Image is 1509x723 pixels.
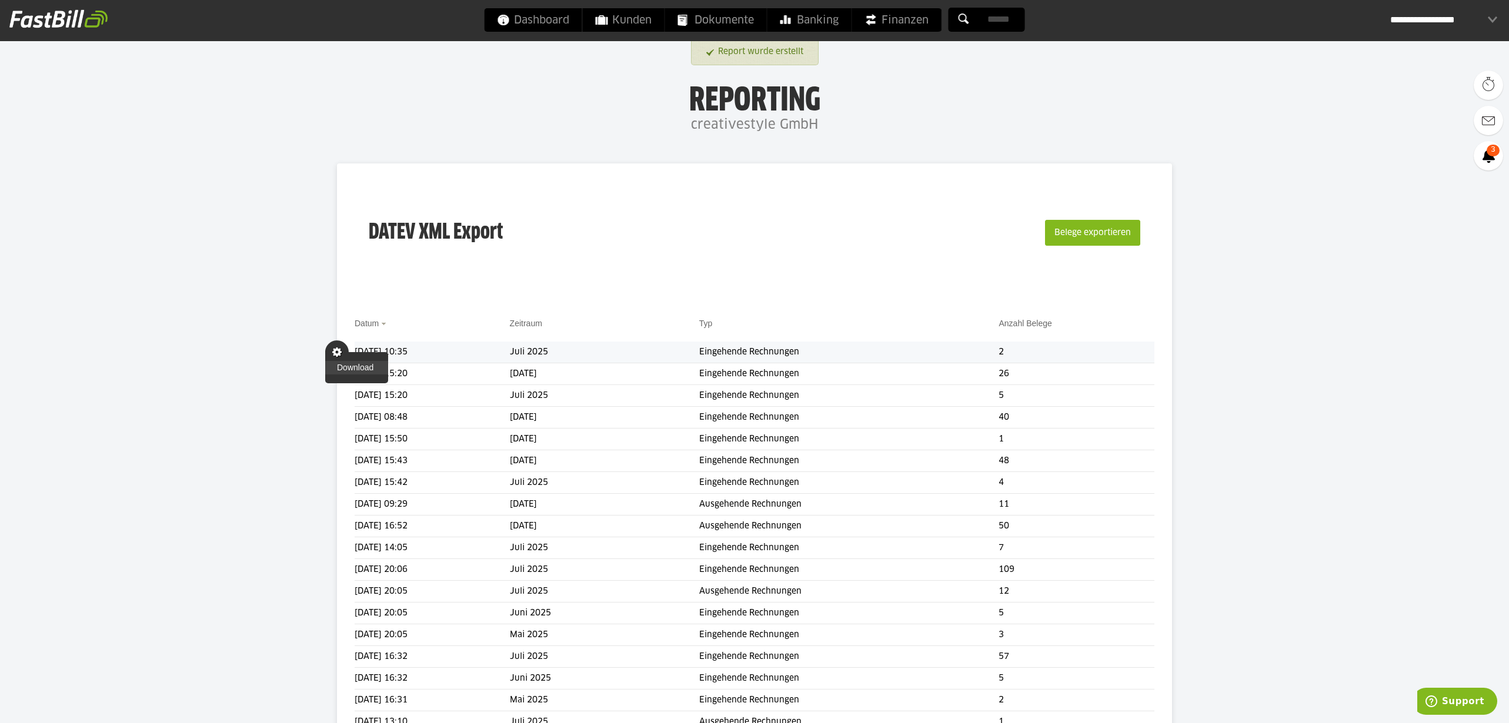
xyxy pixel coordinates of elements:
h3: DATEV XML Export [369,195,503,270]
a: Datum [355,319,379,328]
td: 7 [999,537,1154,559]
td: 109 [999,559,1154,581]
a: Dokumente [665,8,767,32]
td: [DATE] [510,363,699,385]
td: 3 [999,624,1154,646]
td: Eingehende Rechnungen [699,385,999,407]
td: 1 [999,429,1154,450]
td: Juli 2025 [510,581,699,602]
td: Ausgehende Rechnungen [699,581,999,602]
td: [DATE] [510,450,699,472]
td: Eingehende Rechnungen [699,472,999,494]
td: Eingehende Rechnungen [699,559,999,581]
td: Juli 2025 [510,559,699,581]
td: [DATE] 09:29 [355,494,510,516]
td: Mai 2025 [510,624,699,646]
td: 4 [999,472,1154,494]
td: Eingehende Rechnungen [699,407,999,429]
td: [DATE] 20:05 [355,581,510,602]
a: Finanzen [852,8,942,32]
td: 5 [999,602,1154,624]
td: [DATE] 15:20 [355,385,510,407]
td: Juli 2025 [510,472,699,494]
a: 3 [1474,141,1503,170]
td: [DATE] [510,429,699,450]
td: Eingehende Rechnungen [699,624,999,646]
td: Ausgehende Rechnungen [699,516,999,537]
td: Mai 2025 [510,689,699,711]
td: [DATE] [510,494,699,516]
td: [DATE] 15:42 [355,472,510,494]
td: 12 [999,581,1154,602]
td: [DATE] 14:05 [355,537,510,559]
img: fastbill_logo_white.png [9,9,108,28]
td: [DATE] 08:48 [355,407,510,429]
a: Anzahl Belege [999,319,1051,328]
td: Juli 2025 [510,537,699,559]
td: Eingehende Rechnungen [699,646,999,668]
td: [DATE] [510,516,699,537]
span: Banking [780,8,839,32]
td: Juli 2025 [510,385,699,407]
span: Finanzen [865,8,929,32]
td: Eingehende Rechnungen [699,429,999,450]
td: [DATE] 20:05 [355,624,510,646]
h1: Reporting [118,83,1391,113]
a: Typ [699,319,713,328]
td: 50 [999,516,1154,537]
td: Juli 2025 [510,342,699,363]
td: Ausgehende Rechnungen [699,494,999,516]
td: 5 [999,668,1154,689]
td: 11 [999,494,1154,516]
td: 2 [999,342,1154,363]
td: [DATE] 15:43 [355,450,510,472]
td: [DATE] 20:05 [355,602,510,624]
a: Zeitraum [510,319,542,328]
a: Dashboard [485,8,582,32]
td: Juli 2025 [510,646,699,668]
td: [DATE] 15:20 [355,363,510,385]
span: Dokumente [678,8,754,32]
td: Eingehende Rechnungen [699,602,999,624]
td: 40 [999,407,1154,429]
td: [DATE] 16:32 [355,646,510,668]
td: [DATE] [510,407,699,429]
td: 57 [999,646,1154,668]
a: Report wurde erstellt [706,41,803,63]
a: Banking [767,8,852,32]
td: 26 [999,363,1154,385]
td: [DATE] 16:32 [355,668,510,689]
button: Belege exportieren [1045,220,1140,246]
td: [DATE] 16:31 [355,689,510,711]
td: 5 [999,385,1154,407]
td: [DATE] 16:52 [355,516,510,537]
td: [DATE] 15:50 [355,429,510,450]
a: Download [325,361,388,374]
td: [DATE] 20:06 [355,559,510,581]
td: Eingehende Rechnungen [699,450,999,472]
td: Eingehende Rechnungen [699,537,999,559]
td: [DATE] 10:35 [355,342,510,363]
td: Eingehende Rechnungen [699,363,999,385]
td: Juni 2025 [510,602,699,624]
img: sort_desc.gif [381,323,389,325]
td: Eingehende Rechnungen [699,689,999,711]
td: 48 [999,450,1154,472]
td: 2 [999,689,1154,711]
span: Kunden [596,8,652,32]
span: Dashboard [498,8,569,32]
td: Juni 2025 [510,668,699,689]
td: Eingehende Rechnungen [699,342,999,363]
span: 3 [1487,145,1500,156]
iframe: Öffnet ein Widget, in dem Sie weitere Informationen finden [1417,688,1497,717]
a: Kunden [583,8,665,32]
td: Eingehende Rechnungen [699,668,999,689]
